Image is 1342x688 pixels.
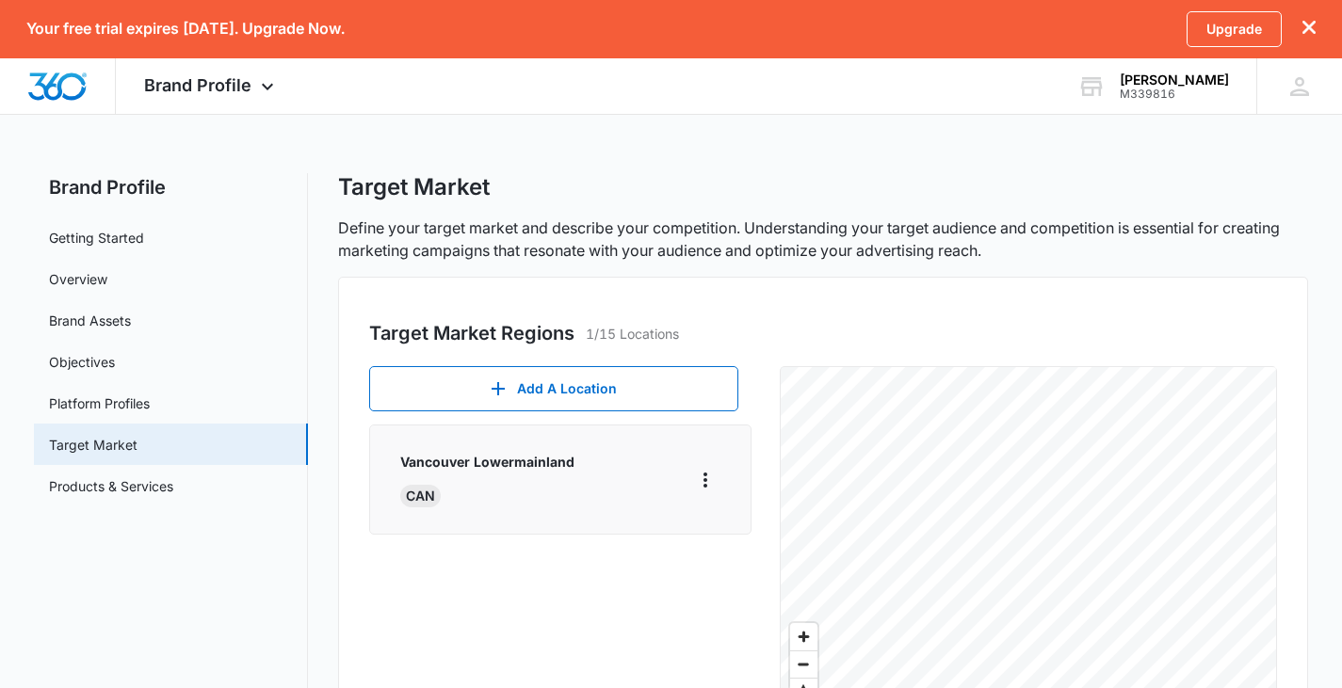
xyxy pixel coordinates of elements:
[1120,88,1229,101] div: account id
[369,366,738,411] button: Add A Location
[690,465,720,495] button: More
[1302,20,1316,38] button: dismiss this dialog
[49,311,131,330] a: Brand Assets
[49,228,144,248] a: Getting Started
[49,393,150,413] a: Platform Profiles
[116,58,307,114] div: Brand Profile
[34,173,308,201] h2: Brand Profile
[790,623,817,650] button: Zoom in
[338,173,490,201] h1: Target Market
[1120,72,1229,88] div: account name
[400,452,574,472] p: Vancouver Lowermainland
[369,319,574,347] h3: Target Market Regions
[49,269,107,289] a: Overview
[586,324,679,344] p: 1/15 Locations
[790,650,817,678] button: Zoom out
[49,435,137,455] a: Target Market
[1187,11,1282,47] a: Upgrade
[26,20,345,38] p: Your free trial expires [DATE]. Upgrade Now.
[400,485,441,507] div: CAN
[338,216,1309,262] p: Define your target market and describe your competition. Understanding your target audience and c...
[144,75,251,95] span: Brand Profile
[49,476,173,496] a: Products & Services
[49,352,115,372] a: Objectives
